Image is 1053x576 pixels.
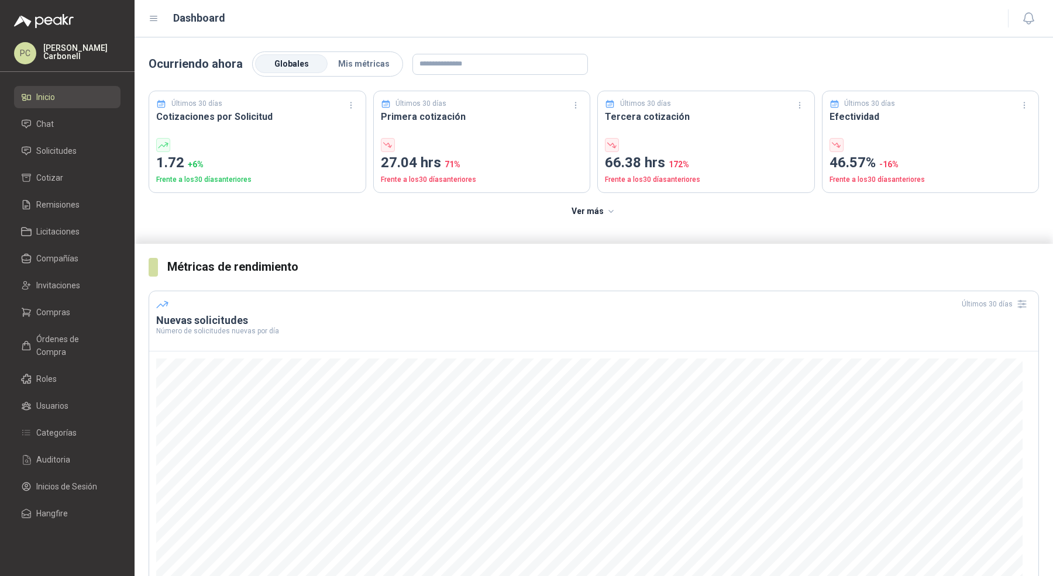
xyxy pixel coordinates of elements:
[14,247,121,270] a: Compañías
[156,313,1031,327] h3: Nuevas solicitudes
[830,174,1032,185] p: Frente a los 30 días anteriores
[14,194,121,216] a: Remisiones
[167,258,1039,276] h3: Métricas de rendimiento
[14,395,121,417] a: Usuarios
[14,86,121,108] a: Inicio
[156,327,1031,334] p: Número de solicitudes nuevas por día
[844,98,895,109] p: Últimos 30 días
[565,200,623,223] button: Ver más
[188,160,204,169] span: + 6 %
[36,333,109,358] span: Órdenes de Compra
[14,220,121,243] a: Licitaciones
[36,279,80,292] span: Invitaciones
[605,174,807,185] p: Frente a los 30 días anteriores
[620,98,671,109] p: Últimos 30 días
[274,59,309,68] span: Globales
[36,225,80,238] span: Licitaciones
[36,306,70,319] span: Compras
[605,152,807,174] p: 66.38 hrs
[14,42,36,64] div: PC
[14,502,121,525] a: Hangfire
[605,109,807,124] h3: Tercera cotización
[156,174,359,185] p: Frente a los 30 días anteriores
[36,507,68,520] span: Hangfire
[14,449,121,471] a: Auditoria
[14,113,121,135] a: Chat
[36,118,54,130] span: Chat
[669,160,689,169] span: 172 %
[36,198,80,211] span: Remisiones
[173,10,225,26] h1: Dashboard
[43,44,121,60] p: [PERSON_NAME] Carbonell
[36,171,63,184] span: Cotizar
[14,274,121,296] a: Invitaciones
[36,91,55,104] span: Inicio
[14,301,121,323] a: Compras
[395,98,446,109] p: Últimos 30 días
[14,14,74,28] img: Logo peakr
[36,426,77,439] span: Categorías
[14,328,121,363] a: Órdenes de Compra
[156,152,359,174] p: 1.72
[879,160,899,169] span: -16 %
[14,368,121,390] a: Roles
[338,59,390,68] span: Mis métricas
[381,152,583,174] p: 27.04 hrs
[381,109,583,124] h3: Primera cotización
[36,372,57,385] span: Roles
[962,295,1031,313] div: Últimos 30 días
[381,174,583,185] p: Frente a los 30 días anteriores
[149,55,243,73] p: Ocurriendo ahora
[830,152,1032,174] p: 46.57%
[14,422,121,444] a: Categorías
[36,144,77,157] span: Solicitudes
[445,160,460,169] span: 71 %
[171,98,222,109] p: Últimos 30 días
[36,480,97,493] span: Inicios de Sesión
[14,140,121,162] a: Solicitudes
[36,453,70,466] span: Auditoria
[36,252,78,265] span: Compañías
[830,109,1032,124] h3: Efectividad
[14,475,121,498] a: Inicios de Sesión
[14,167,121,189] a: Cotizar
[36,399,68,412] span: Usuarios
[156,109,359,124] h3: Cotizaciones por Solicitud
